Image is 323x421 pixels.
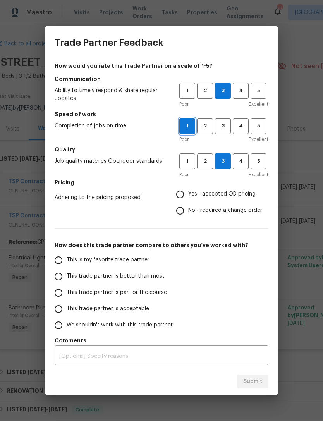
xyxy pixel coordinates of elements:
button: 1 [179,118,195,134]
h3: Trade Partner Feedback [55,37,163,48]
button: 1 [179,83,195,99]
button: 5 [251,118,266,134]
span: Completion of jobs on time [55,122,167,130]
button: 3 [215,153,231,169]
span: 4 [234,86,248,95]
span: 1 [180,122,195,131]
h5: Communication [55,75,268,83]
div: Pricing [176,186,268,219]
span: We shouldn't work with this trade partner [67,321,173,329]
span: 5 [251,157,266,166]
h5: Speed of work [55,110,268,118]
h4: How would you rate this Trade Partner on a scale of 1-5? [55,62,268,70]
span: Poor [179,136,189,143]
span: 4 [234,122,248,131]
span: 3 [216,122,230,131]
span: This trade partner is better than most [67,272,165,280]
span: This trade partner is par for the course [67,289,167,297]
span: Excellent [249,100,268,108]
span: Yes - accepted OD pricing [188,190,256,198]
h5: Pricing [55,179,268,186]
button: 2 [197,118,213,134]
span: 5 [251,122,266,131]
span: Job quality matches Opendoor standards [55,157,167,165]
span: 5 [251,86,266,95]
span: Poor [179,171,189,179]
span: 1 [180,86,194,95]
button: 2 [197,153,213,169]
button: 2 [197,83,213,99]
span: Adhering to the pricing proposed [55,194,164,201]
span: Ability to timely respond & share regular updates [55,87,167,102]
button: 3 [215,83,231,99]
span: 2 [198,122,212,131]
button: 4 [233,83,249,99]
span: Excellent [249,171,268,179]
button: 5 [251,153,266,169]
span: This is my favorite trade partner [67,256,149,264]
h5: Comments [55,337,268,344]
span: 3 [215,86,230,95]
button: 5 [251,83,266,99]
h5: Quality [55,146,268,153]
span: 4 [234,157,248,166]
div: How does this trade partner compare to others you’ve worked with? [55,252,268,333]
span: Excellent [249,136,268,143]
button: 1 [179,153,195,169]
button: 4 [233,118,249,134]
span: 1 [180,157,194,166]
span: 3 [215,157,230,166]
span: Poor [179,100,189,108]
button: 4 [233,153,249,169]
span: This trade partner is acceptable [67,305,149,313]
h5: How does this trade partner compare to others you’ve worked with? [55,241,268,249]
button: 3 [215,118,231,134]
span: 2 [198,157,212,166]
span: No - required a change order [188,206,262,215]
span: 2 [198,86,212,95]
